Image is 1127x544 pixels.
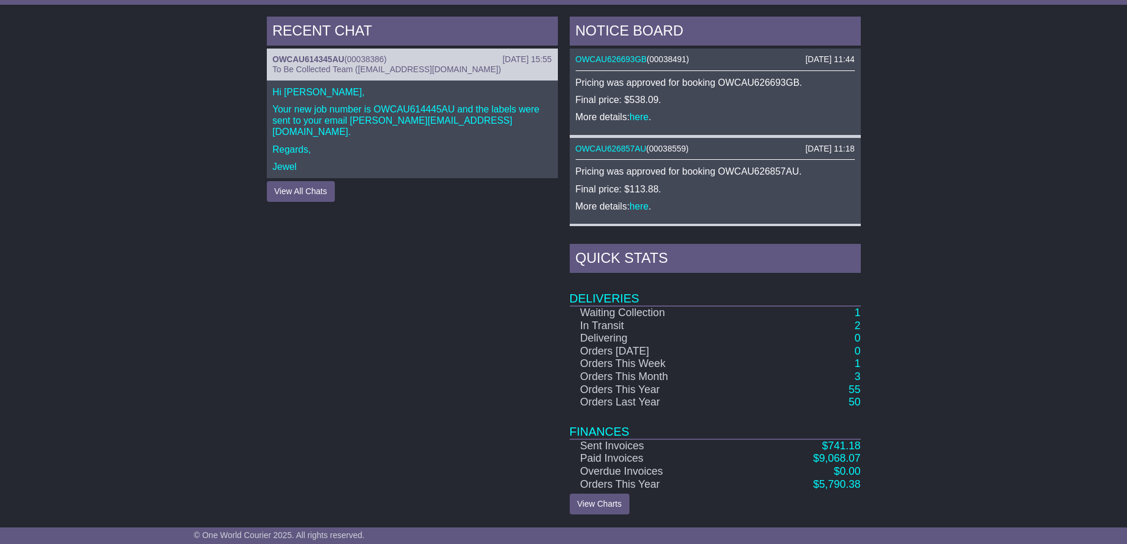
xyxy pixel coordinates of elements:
td: Orders This Month [570,371,753,384]
td: In Transit [570,320,753,333]
div: [DATE] 11:44 [805,54,854,65]
div: Quick Stats [570,244,861,276]
a: 1 [854,307,860,318]
p: Final price: $113.88. [576,184,855,195]
a: 0 [854,332,860,344]
a: 55 [848,384,860,395]
a: 2 [854,320,860,331]
span: 741.18 [828,440,860,452]
button: View All Chats [267,181,335,202]
a: $0.00 [834,465,860,477]
span: 5,790.38 [819,478,860,490]
a: 0 [854,345,860,357]
td: Overdue Invoices [570,465,753,478]
p: More details: . [576,111,855,123]
td: Orders This Year [570,478,753,491]
span: 00038491 [650,54,686,64]
td: Deliveries [570,276,861,306]
div: [DATE] 11:18 [805,144,854,154]
span: 9,068.07 [819,452,860,464]
div: NOTICE BOARD [570,17,861,49]
p: Your new job number is OWCAU614445AU and the labels were sent to your email [PERSON_NAME][EMAIL_A... [273,104,552,138]
td: Paid Invoices [570,452,753,465]
td: Finances [570,409,861,439]
td: Delivering [570,332,753,345]
a: here [629,201,648,211]
span: © One World Courier 2025. All rights reserved. [194,530,365,540]
td: Orders Last Year [570,396,753,409]
td: Sent Invoices [570,439,753,453]
a: $9,068.07 [813,452,860,464]
a: OWCAU626857AU [576,144,647,153]
a: View Charts [570,494,629,514]
div: RECENT CHAT [267,17,558,49]
a: $5,790.38 [813,478,860,490]
p: More details: . [576,201,855,212]
a: OWCAU626693GB [576,54,647,64]
p: Jewel [273,161,552,172]
div: ( ) [576,54,855,65]
p: Pricing was approved for booking OWCAU626693GB. [576,77,855,88]
div: ( ) [273,54,552,65]
td: Orders This Week [570,358,753,371]
span: 0.00 [839,465,860,477]
div: [DATE] 15:55 [502,54,551,65]
a: here [629,112,648,122]
span: 00038386 [347,54,384,64]
div: ( ) [576,144,855,154]
a: 1 [854,358,860,369]
a: OWCAU614345AU [273,54,344,64]
td: Orders This Year [570,384,753,397]
a: 3 [854,371,860,382]
span: 00038559 [649,144,686,153]
a: 50 [848,396,860,408]
td: Orders [DATE] [570,345,753,358]
td: Waiting Collection [570,306,753,320]
p: Hi [PERSON_NAME], [273,86,552,98]
span: To Be Collected Team ([EMAIL_ADDRESS][DOMAIN_NAME]) [273,65,501,74]
p: Final price: $538.09. [576,94,855,105]
p: Pricing was approved for booking OWCAU626857AU. [576,166,855,177]
p: Regards, [273,144,552,155]
a: $741.18 [822,440,860,452]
